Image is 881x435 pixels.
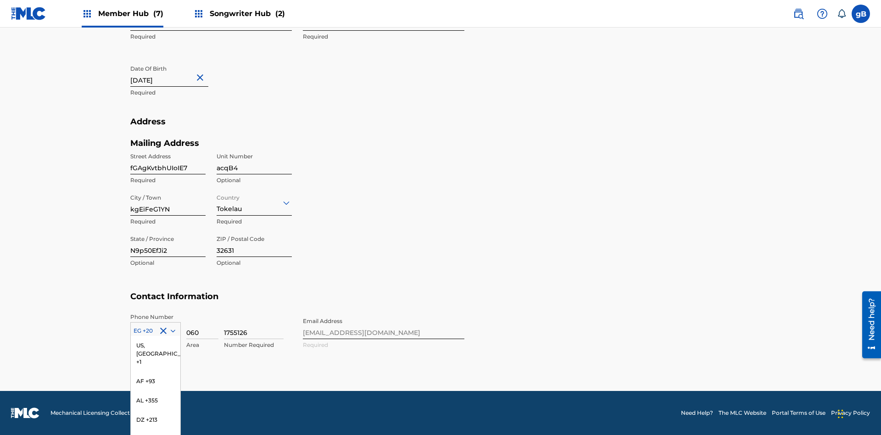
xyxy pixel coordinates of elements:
h5: Address [130,117,751,138]
iframe: Resource Center [855,288,881,363]
img: logo [11,407,39,418]
p: Required [130,89,292,97]
p: Required [130,176,206,184]
a: Need Help? [681,409,713,417]
div: US, [GEOGRAPHIC_DATA] +1 [131,336,180,372]
p: Required [217,217,292,226]
p: Optional [217,259,292,267]
p: Area [186,341,218,349]
h5: Contact Information [130,291,751,313]
p: Optional [130,259,206,267]
img: search [793,8,804,19]
img: Top Rightsholders [193,8,204,19]
p: Required [303,33,464,41]
div: Notifications [837,9,846,18]
span: (7) [153,9,163,18]
iframe: Chat Widget [835,391,881,435]
p: Optional [217,176,292,184]
div: Help [813,5,831,23]
a: Portal Terms of Use [772,409,825,417]
div: DZ +213 [131,410,180,429]
p: Required [130,33,292,41]
label: Country [217,188,240,202]
span: Songwriter Hub [210,8,285,19]
span: (2) [275,9,285,18]
h5: Mailing Address [130,138,292,149]
div: User Menu [852,5,870,23]
p: Required [130,217,206,226]
img: Top Rightsholders [82,8,93,19]
img: help [817,8,828,19]
div: Drag [838,400,843,428]
img: MLC Logo [11,7,46,20]
a: Public Search [789,5,808,23]
div: AF +93 [131,372,180,391]
div: AL +355 [131,391,180,410]
a: Privacy Policy [831,409,870,417]
span: Member Hub [98,8,163,19]
div: Tokelau [217,191,292,214]
a: The MLC Website [719,409,766,417]
span: Mechanical Licensing Collective © 2025 [50,409,157,417]
p: Number Required [224,341,284,349]
button: Close [195,63,208,91]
